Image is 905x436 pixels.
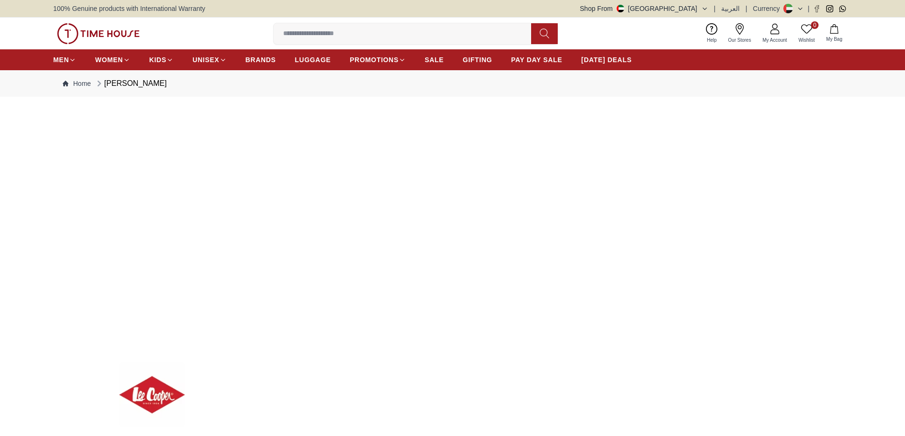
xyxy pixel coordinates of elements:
a: Facebook [813,5,820,12]
button: العربية [721,4,740,13]
a: Our Stores [723,21,757,46]
img: ... [57,23,140,44]
span: LUGGAGE [295,55,331,65]
a: Help [701,21,723,46]
a: KIDS [149,51,173,68]
span: [DATE] DEALS [581,55,632,65]
a: SALE [425,51,444,68]
span: GIFTING [463,55,492,65]
button: My Bag [820,22,848,45]
a: [DATE] DEALS [581,51,632,68]
a: BRANDS [246,51,276,68]
span: PROMOTIONS [350,55,399,65]
a: UNISEX [192,51,226,68]
button: Shop From[GEOGRAPHIC_DATA] [580,4,708,13]
span: Wishlist [795,37,819,44]
a: 0Wishlist [793,21,820,46]
span: Help [703,37,721,44]
div: Currency [753,4,784,13]
span: My Account [759,37,791,44]
a: GIFTING [463,51,492,68]
a: WOMEN [95,51,130,68]
a: MEN [53,51,76,68]
a: LUGGAGE [295,51,331,68]
span: BRANDS [246,55,276,65]
span: WOMEN [95,55,123,65]
div: [PERSON_NAME] [95,78,167,89]
span: 100% Genuine products with International Warranty [53,4,205,13]
span: SALE [425,55,444,65]
span: | [808,4,810,13]
a: PAY DAY SALE [511,51,562,68]
a: Whatsapp [839,5,846,12]
span: | [745,4,747,13]
nav: Breadcrumb [53,70,852,97]
img: ... [53,106,852,385]
a: Instagram [826,5,833,12]
a: PROMOTIONS [350,51,406,68]
a: Home [63,79,91,88]
img: ... [119,362,185,427]
img: United Arab Emirates [617,5,624,12]
span: PAY DAY SALE [511,55,562,65]
span: | [714,4,716,13]
span: UNISEX [192,55,219,65]
span: My Bag [822,36,846,43]
span: KIDS [149,55,166,65]
span: 0 [811,21,819,29]
span: MEN [53,55,69,65]
span: Our Stores [724,37,755,44]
